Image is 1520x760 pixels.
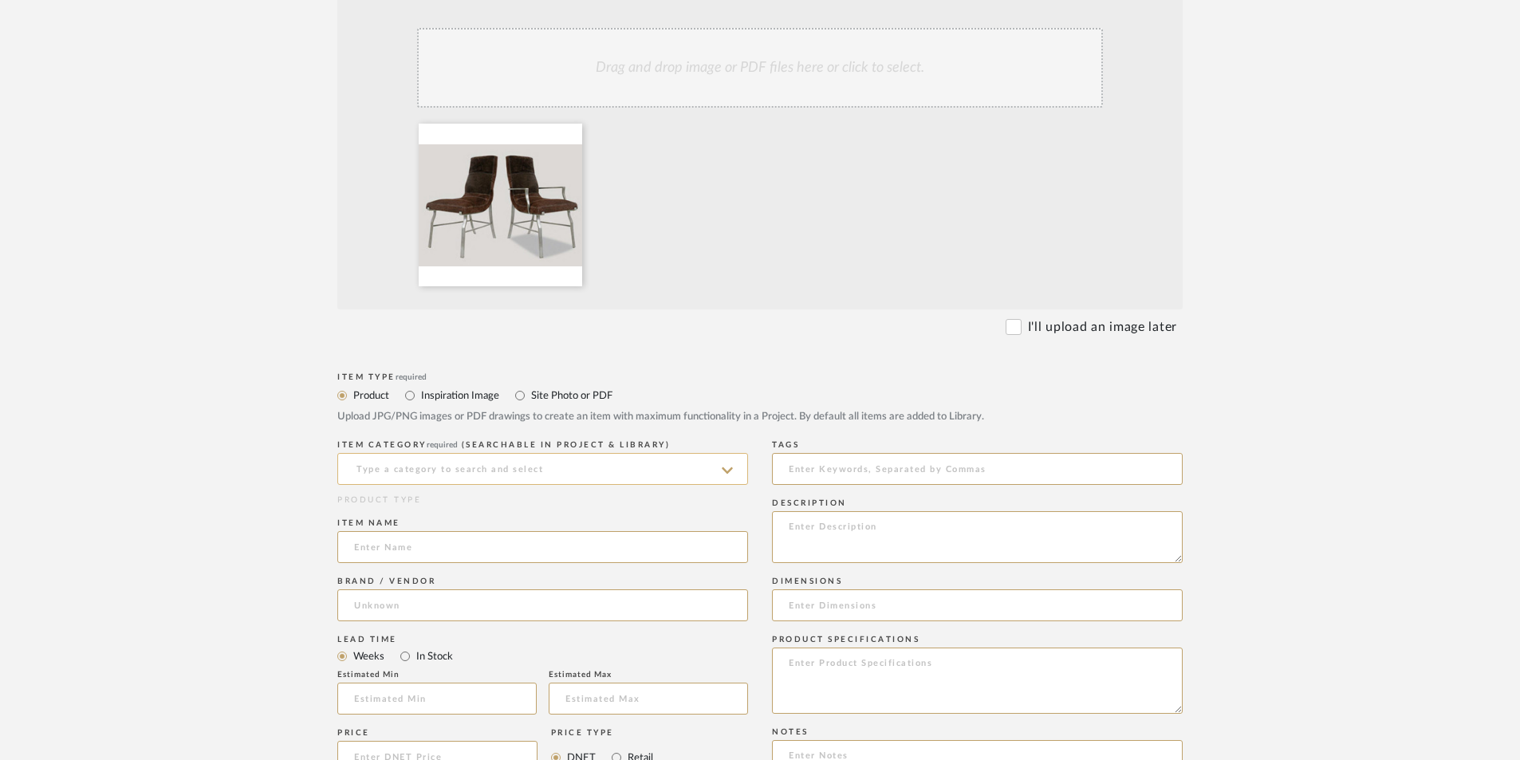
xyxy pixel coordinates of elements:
label: Product [352,387,389,404]
div: Dimensions [772,577,1183,586]
input: Unknown [337,589,748,621]
mat-radio-group: Select item type [337,385,1183,405]
div: PRODUCT TYPE [337,494,748,506]
div: Item Type [337,372,1183,382]
input: Enter Dimensions [772,589,1183,621]
div: Upload JPG/PNG images or PDF drawings to create an item with maximum functionality in a Project. ... [337,409,1183,425]
div: Lead Time [337,635,748,644]
span: required [396,373,427,381]
input: Enter Name [337,531,748,563]
span: (Searchable in Project & Library) [462,441,671,449]
input: Estimated Max [549,683,748,715]
div: Brand / Vendor [337,577,748,586]
mat-radio-group: Select item type [337,646,748,666]
div: Estimated Min [337,670,537,679]
label: Weeks [352,648,384,665]
div: Estimated Max [549,670,748,679]
div: ITEM CATEGORY [337,440,748,450]
label: Inspiration Image [419,387,499,404]
input: Type a category to search and select [337,453,748,485]
input: Estimated Min [337,683,537,715]
span: required [427,441,458,449]
div: Product Specifications [772,635,1183,644]
input: Enter Keywords, Separated by Commas [772,453,1183,485]
div: Description [772,498,1183,508]
label: Site Photo or PDF [530,387,612,404]
label: In Stock [415,648,453,665]
div: Price Type [551,728,653,738]
div: Item name [337,518,748,528]
div: Tags [772,440,1183,450]
div: Notes [772,727,1183,737]
div: Price [337,728,538,738]
label: I'll upload an image later [1028,317,1177,337]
